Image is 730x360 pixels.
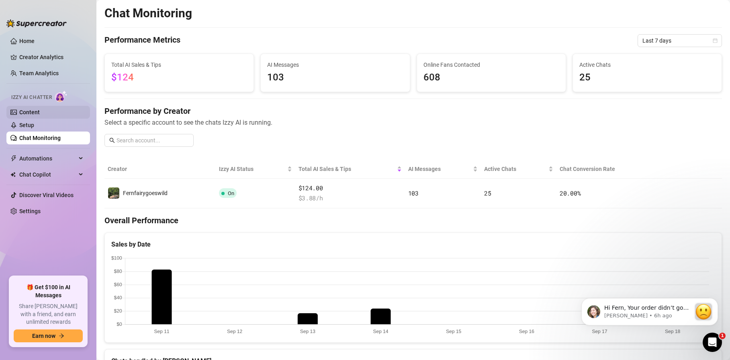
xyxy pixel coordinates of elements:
span: Izzy AI Status [219,165,286,173]
th: Active Chats [481,160,556,179]
span: Izzy AI Chatter [11,94,52,101]
span: arrow-right [59,333,64,339]
th: Total AI Sales & Tips [295,160,405,179]
a: Creator Analytics [19,51,84,64]
span: thunderbolt [10,155,17,162]
a: Chat Monitoring [19,135,61,141]
a: Home [19,38,35,44]
span: 103 [408,189,419,197]
span: AI Messages [408,165,471,173]
img: logo-BBDzfeDw.svg [6,19,67,27]
iframe: Intercom notifications message [569,282,730,338]
button: Earn nowarrow-right [14,329,83,342]
span: Total AI Sales & Tips [299,165,395,173]
a: Content [19,109,40,115]
span: AI Messages [267,60,403,69]
input: Search account... [117,136,189,145]
span: Active Chats [484,165,547,173]
a: Setup [19,122,34,128]
th: Creator [104,160,216,179]
span: Fernfairygoeswild [123,190,168,196]
a: Discover Viral Videos [19,192,74,198]
img: Chat Copilot [10,172,16,177]
th: Izzy AI Status [216,160,295,179]
span: Chat Copilot [19,168,76,181]
span: Select a specific account to see the chats Izzy AI is running. [104,117,722,128]
h4: Performance by Creator [104,105,722,117]
span: 25 [484,189,491,197]
span: $124.00 [299,183,402,193]
img: Fernfairygoeswild [108,187,119,199]
span: Active Chats [579,60,715,69]
span: Automations [19,152,76,165]
span: Share [PERSON_NAME] with a friend, and earn unlimited rewards [14,302,83,326]
iframe: Intercom live chat [703,333,722,352]
span: $ 3.88 /h [299,193,402,203]
span: Online Fans Contacted [423,60,559,69]
a: Settings [19,208,41,214]
th: Chat Conversion Rate [556,160,660,179]
h4: Overall Performance [104,215,722,226]
img: AI Chatter [55,91,67,102]
span: 1 [719,333,726,339]
h2: Chat Monitoring [104,6,192,21]
span: 🎁 Get $100 in AI Messages [14,284,83,299]
span: 103 [267,70,403,85]
h4: Performance Metrics [104,34,180,47]
span: 608 [423,70,559,85]
span: 20.00 % [560,189,581,197]
a: Team Analytics [19,70,59,76]
span: calendar [713,38,718,43]
span: search [109,138,115,143]
div: Sales by Date [111,239,715,249]
span: Last 7 days [642,35,717,47]
span: Earn now [32,333,55,339]
span: 25 [579,70,715,85]
span: $124 [111,72,134,83]
th: AI Messages [405,160,481,179]
span: On [228,190,234,196]
span: Total AI Sales & Tips [111,60,247,69]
